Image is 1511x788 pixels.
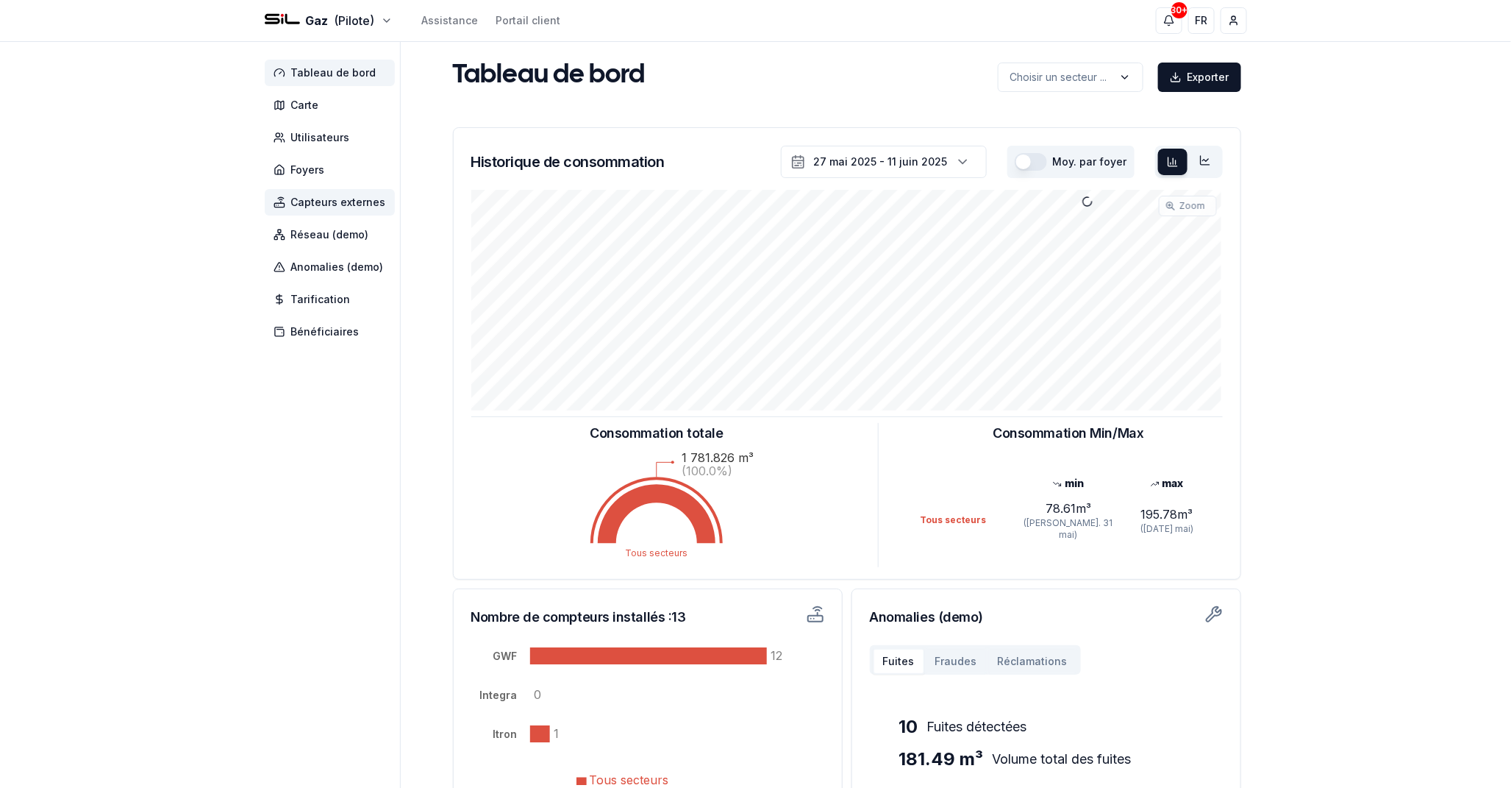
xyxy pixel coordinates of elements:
button: Fraudes [925,648,987,675]
text: 1 781.826 m³ [682,451,754,466]
tspan: 0 [534,687,541,702]
tspan: Integra [479,689,517,701]
span: Zoom [1180,200,1206,212]
a: Bénéficiaires [265,319,401,345]
button: Fuites [873,648,925,675]
div: 78.61 m³ [1019,500,1118,517]
a: Assistance [422,13,479,28]
span: Anomalies (demo) [291,260,384,274]
button: 30+ [1156,7,1182,34]
a: Capteurs externes [265,189,401,216]
span: Gaz [306,12,329,29]
p: Choisir un secteur ... [1010,70,1107,85]
a: Foyers [265,157,401,183]
span: (Pilote) [335,12,375,29]
div: min [1019,476,1118,491]
a: Carte [265,92,401,118]
h3: Consommation Min/Max [993,423,1144,444]
tspan: 12 [771,648,782,663]
div: ([DATE] mai) [1118,523,1216,535]
span: Volume total des fuites [993,749,1132,770]
span: Fuites détectées [927,717,1027,737]
button: FR [1188,7,1215,34]
span: Carte [291,98,319,113]
text: (100.0%) [682,464,732,479]
a: Tarification [265,286,401,313]
button: Réclamations [987,648,1078,675]
h3: Historique de consommation [471,152,665,172]
button: label [998,63,1143,92]
button: 27 mai 2025 - 11 juin 2025 [781,146,987,178]
a: Tableau de bord [265,60,401,86]
button: Gaz(Pilote) [265,12,393,29]
span: Utilisateurs [291,130,350,145]
tspan: GWF [493,650,517,662]
h3: Nombre de compteurs installés : 13 [471,607,715,628]
a: Réseau (demo) [265,221,401,248]
span: Foyers [291,163,325,177]
h3: Consommation totale [590,423,723,444]
span: Bénéficiaires [291,324,360,339]
label: Moy. par foyer [1053,157,1127,167]
span: 10 [899,715,918,739]
button: Exporter [1158,63,1241,92]
span: Capteurs externes [291,195,386,210]
a: Utilisateurs [265,124,401,151]
tspan: Itron [493,728,517,740]
h3: Anomalies (demo) [870,607,1223,628]
span: Tableau de bord [291,65,376,80]
tspan: 1 [553,726,558,741]
text: Tous secteurs [626,548,688,559]
div: 195.78 m³ [1118,505,1216,523]
div: Tous secteurs [921,514,1019,526]
span: 181.49 m³ [899,748,984,771]
a: Portail client [496,13,561,28]
div: max [1118,476,1216,491]
img: SIL - Gaz Logo [265,3,300,38]
h1: Tableau de bord [453,61,646,90]
div: 27 mai 2025 - 11 juin 2025 [814,155,948,169]
span: Tous secteurs [590,773,669,787]
span: FR [1195,13,1207,28]
div: ([PERSON_NAME]. 31 mai) [1019,517,1118,541]
div: 30+ [1171,2,1187,18]
a: Anomalies (demo) [265,254,401,280]
span: Tarification [291,292,351,307]
span: Réseau (demo) [291,227,369,242]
